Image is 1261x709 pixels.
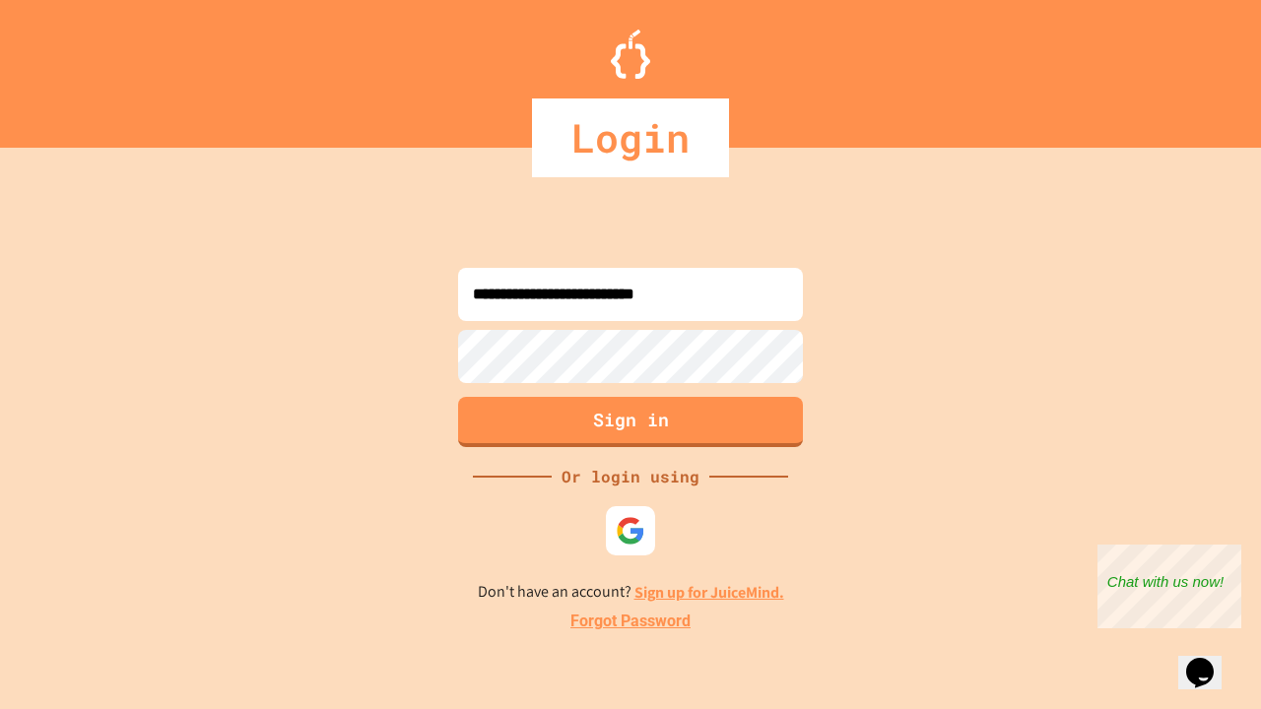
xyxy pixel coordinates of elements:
[616,516,645,546] img: google-icon.svg
[570,610,691,633] a: Forgot Password
[1178,630,1241,689] iframe: chat widget
[1097,545,1241,628] iframe: chat widget
[611,30,650,79] img: Logo.svg
[478,580,784,605] p: Don't have an account?
[552,465,709,488] div: Or login using
[532,98,729,177] div: Login
[634,582,784,603] a: Sign up for JuiceMind.
[458,397,803,447] button: Sign in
